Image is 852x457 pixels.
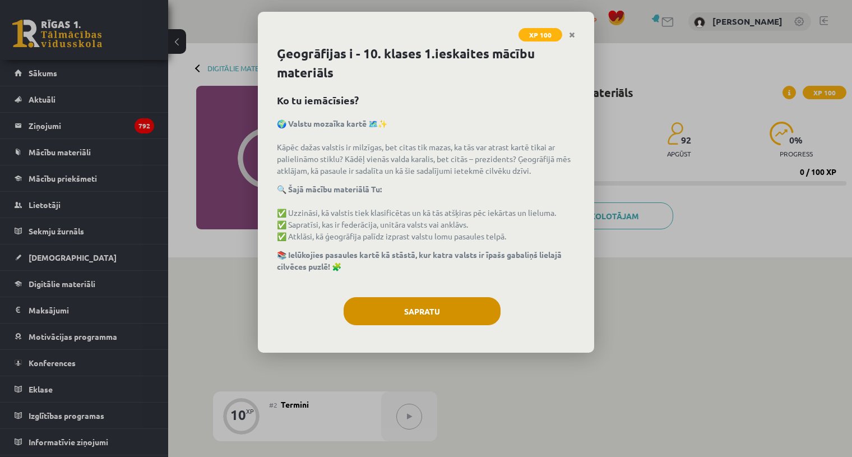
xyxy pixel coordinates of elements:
[344,297,501,325] button: Sapratu
[562,24,582,46] a: Close
[277,44,575,82] h1: Ģeogrāfijas i - 10. klases 1.ieskaites mācību materiāls
[277,93,575,108] h2: Ko tu iemācīsies?
[277,118,575,177] p: Kāpēc dažas valstis ir milzīgas, bet citas tik mazas, ka tās var atrast kartē tikai ar palielinām...
[277,118,387,128] strong: 🌍 Valstu mozaīka kartē 🗺️✨
[277,183,575,242] p: ✅ Uzzināsi, kā valstis tiek klasificētas un kā tās atšķiras pēc iekārtas un lieluma. ✅ Sapratīsi,...
[277,184,382,194] strong: 🔍 Šajā mācību materiālā Tu:
[277,250,562,271] strong: 📚 Ielūkojies pasaules kartē kā stāstā, kur katra valsts ir īpašs gabaliņš lielajā cilvēces puzlē! 🧩
[518,28,562,41] span: XP 100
